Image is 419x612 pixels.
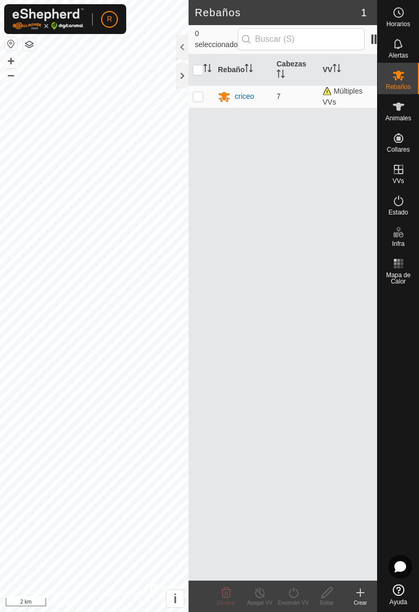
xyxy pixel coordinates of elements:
[217,600,236,606] span: Eliminar
[23,38,36,51] button: Capas del Mapa
[385,115,411,121] span: Animales
[195,28,238,50] span: 0 seleccionado
[243,599,277,607] div: Apagar VV
[344,599,377,607] div: Crear
[277,599,310,607] div: Encender VV
[318,54,377,86] th: VV
[380,272,416,285] span: Mapa de Calor
[361,5,367,20] span: 1
[167,590,184,607] button: i
[323,87,362,106] span: Múltiples VVs
[238,28,365,50] input: Buscar (S)
[390,599,407,605] span: Ayuda
[387,21,410,27] span: Horarios
[392,241,404,247] span: Infra
[378,580,419,609] a: Ayuda
[5,38,17,50] button: Restablecer Mapa
[389,52,408,59] span: Alertas
[245,65,253,74] p-sorticon: Activar para ordenar
[235,91,254,102] div: criceo
[47,589,94,608] a: Política de Privacidad
[203,65,212,74] p-sorticon: Activar para ordenar
[277,92,281,100] span: 7
[5,69,17,81] button: –
[107,14,112,25] span: R
[5,55,17,67] button: +
[389,209,408,216] span: Estado
[214,54,272,86] th: Rebaño
[333,65,341,74] p-sorticon: Activar para ordenar
[13,8,84,30] img: Logo Gallagher
[272,54,318,86] th: Cabezas
[106,589,141,608] a: Contáctenos
[195,6,361,19] h2: Rebaños
[385,84,411,90] span: Rebaños
[173,592,177,606] span: i
[277,71,285,80] p-sorticon: Activar para ordenar
[310,599,344,607] div: Editar
[387,146,410,153] span: Collares
[392,178,404,184] span: VVs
